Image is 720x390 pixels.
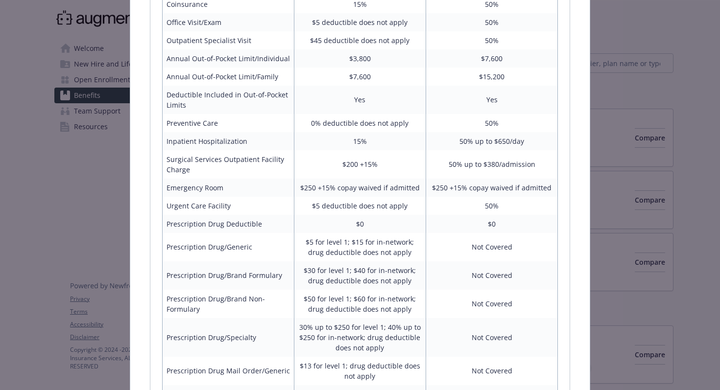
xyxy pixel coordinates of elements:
[426,132,558,150] td: 50% up to $650/day
[426,150,558,179] td: 50% up to $380/admission
[426,318,558,357] td: Not Covered
[162,68,294,86] td: Annual Out-of-Pocket Limit/Family
[294,31,426,49] td: $45 deductible does not apply
[426,86,558,114] td: Yes
[162,215,294,233] td: Prescription Drug Deductible
[294,114,426,132] td: 0% deductible does not apply
[162,290,294,318] td: Prescription Drug/Brand Non-Formulary
[426,114,558,132] td: 50%
[162,114,294,132] td: Preventive Care
[426,233,558,261] td: Not Covered
[294,197,426,215] td: $5 deductible does not apply
[162,318,294,357] td: Prescription Drug/Specialty
[294,290,426,318] td: $50 for level 1; $60 for in-network; drug deductible does not apply
[294,318,426,357] td: 30% up to $250 for level 1; 40% up to $250 for in-network; drug deductible does not apply
[162,197,294,215] td: Urgent Care Facility
[294,49,426,68] td: $3,800
[426,261,558,290] td: Not Covered
[294,233,426,261] td: $5 for level 1; $15 for in-network; drug deductible does not apply
[162,233,294,261] td: Prescription Drug/Generic
[294,13,426,31] td: $5 deductible does not apply
[294,86,426,114] td: Yes
[162,150,294,179] td: Surgical Services Outpatient Facility Charge
[426,13,558,31] td: 50%
[294,357,426,385] td: $13 for level 1; drug deductible does not apply
[162,179,294,197] td: Emergency Room
[162,86,294,114] td: Deductible Included in Out-of-Pocket Limits
[294,215,426,233] td: $0
[426,49,558,68] td: $7,600
[426,68,558,86] td: $15,200
[426,179,558,197] td: $250 +15% copay waived if admitted
[426,197,558,215] td: 50%
[426,31,558,49] td: 50%
[162,49,294,68] td: Annual Out-of-Pocket Limit/Individual
[162,261,294,290] td: Prescription Drug/Brand Formulary
[162,31,294,49] td: Outpatient Specialist Visit
[162,357,294,385] td: Prescription Drug Mail Order/Generic
[162,132,294,150] td: Inpatient Hospitalization
[294,132,426,150] td: 15%
[294,179,426,197] td: $250 +15% copay waived if admitted
[294,261,426,290] td: $30 for level 1; $40 for in-network; drug deductible does not apply
[294,68,426,86] td: $7,600
[426,290,558,318] td: Not Covered
[294,150,426,179] td: $200 +15%
[426,215,558,233] td: $0
[162,13,294,31] td: Office Visit/Exam
[426,357,558,385] td: Not Covered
